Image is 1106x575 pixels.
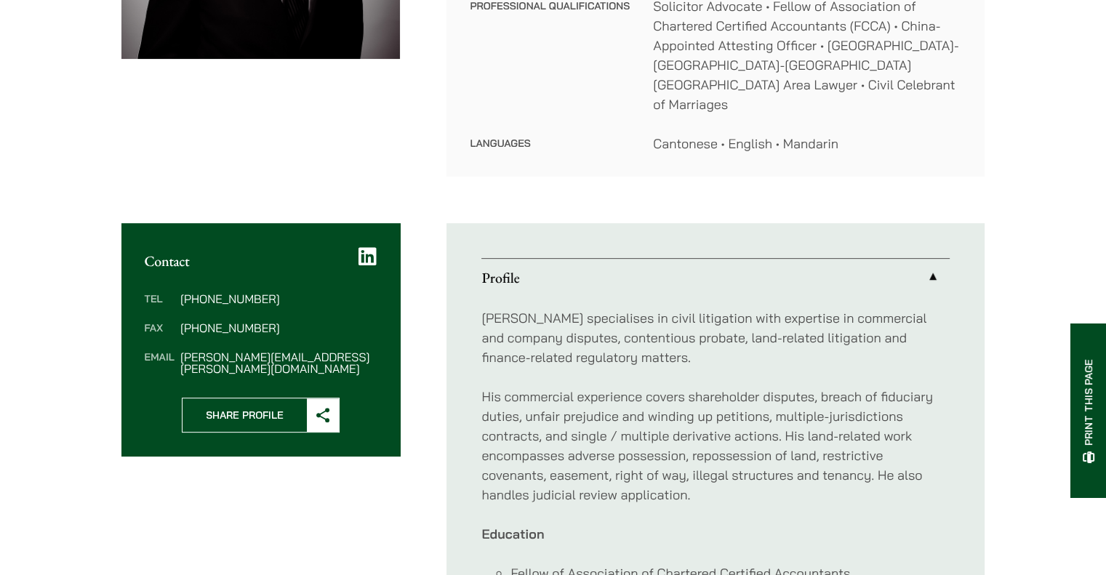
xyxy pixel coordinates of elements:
h2: Contact [145,252,377,270]
button: Share Profile [182,398,340,433]
dd: [PHONE_NUMBER] [180,293,377,305]
dt: Email [145,351,175,374]
dd: [PHONE_NUMBER] [180,322,377,334]
span: Share Profile [183,398,307,432]
strong: Education [481,526,544,542]
dt: Languages [470,134,630,153]
dd: [PERSON_NAME][EMAIL_ADDRESS][PERSON_NAME][DOMAIN_NAME] [180,351,377,374]
p: His commercial experience covers shareholder disputes, breach of fiduciary duties, unfair prejudi... [481,387,950,504]
dt: Fax [145,322,175,351]
a: Profile [481,259,950,297]
p: [PERSON_NAME] specialises in civil litigation with expertise in commercial and company disputes, ... [481,308,950,367]
dt: Tel [145,293,175,322]
a: LinkedIn [358,246,377,267]
dd: Cantonese • English • Mandarin [653,134,961,153]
